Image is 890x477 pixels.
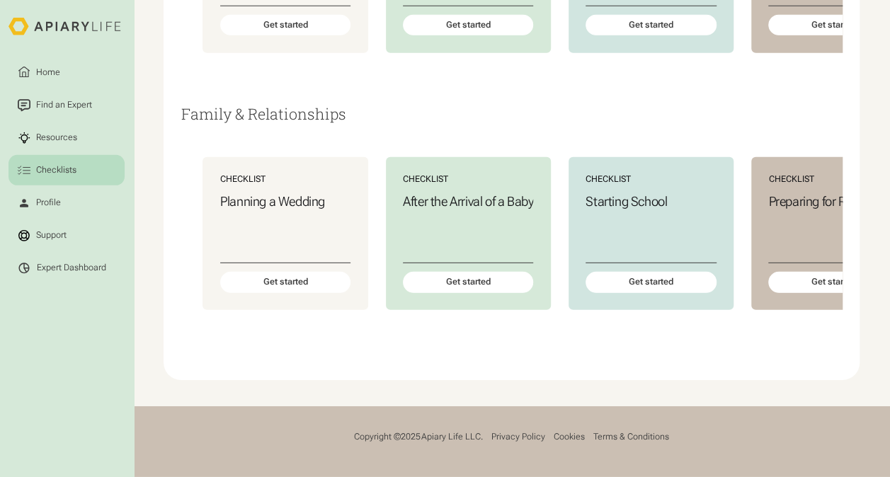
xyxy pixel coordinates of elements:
[569,157,734,311] a: ChecklistStarting SchoolGet started
[220,194,350,209] h3: Planning a Wedding
[34,66,62,79] div: Home
[386,157,552,311] a: ChecklistAfter the Arrival of a BabyGet started
[354,432,482,442] div: Copyright © Apiary Life LLC.
[554,432,585,442] a: Cookies
[491,432,545,442] a: Privacy Policy
[8,253,125,283] a: Expert Dashboard
[34,98,94,111] div: Find an Expert
[403,15,533,36] div: Get started
[37,263,106,273] div: Expert Dashboard
[34,229,69,241] div: Support
[586,194,716,209] h3: Starting School
[403,194,533,209] h3: After the Arrival of a Baby
[401,432,421,442] span: 2025
[8,220,125,251] a: Support
[586,174,716,185] div: Checklist
[586,15,716,36] div: Get started
[8,57,125,88] a: Home
[202,157,368,311] a: ChecklistPlanning a WeddingGet started
[403,272,533,293] div: Get started
[220,272,350,293] div: Get started
[220,15,350,36] div: Get started
[220,174,350,185] div: Checklist
[34,163,79,176] div: Checklists
[8,155,125,185] a: Checklists
[8,90,125,120] a: Find an Expert
[8,188,125,218] a: Profile
[586,272,716,293] div: Get started
[8,122,125,153] a: Resources
[34,131,79,144] div: Resources
[181,105,843,122] h2: Family & Relationships
[34,196,63,209] div: Profile
[403,174,533,185] div: Checklist
[593,432,669,442] a: Terms & Conditions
